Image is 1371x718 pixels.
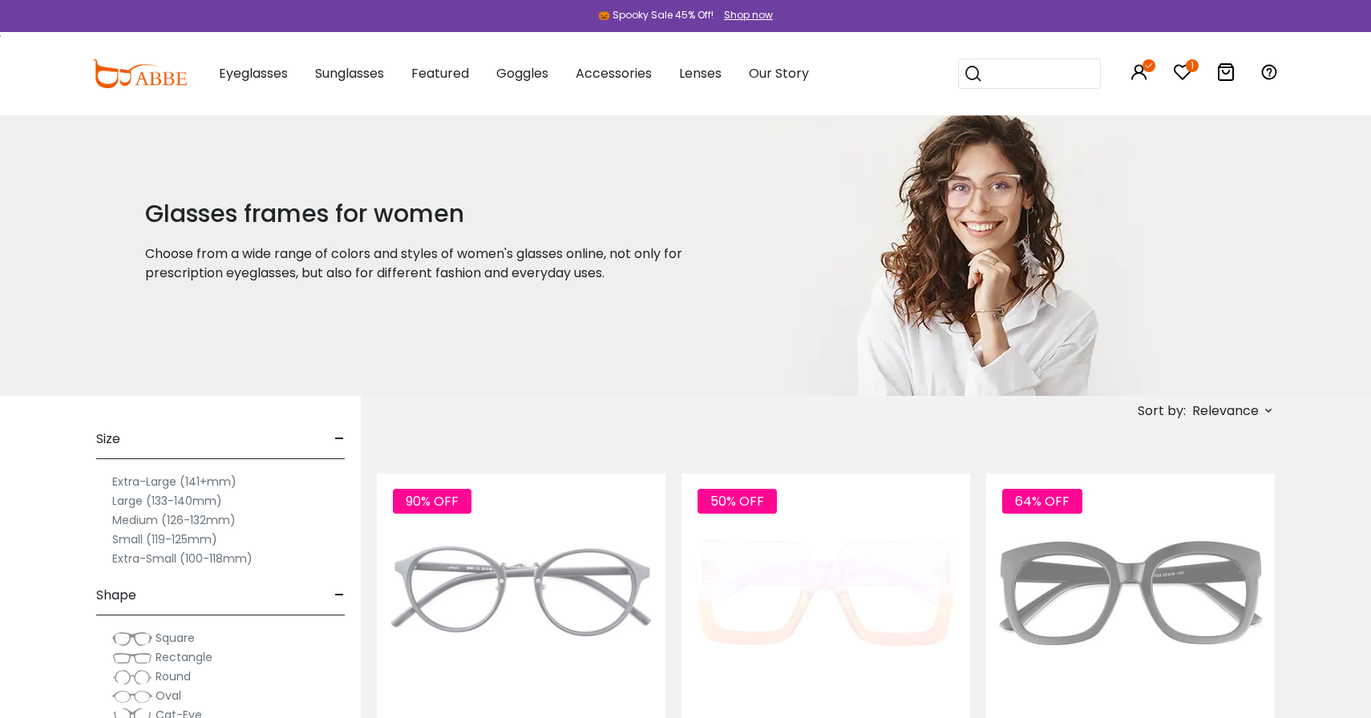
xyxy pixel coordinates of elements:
span: Relevance [1192,397,1259,426]
span: Lenses [679,64,722,83]
span: Size [96,420,120,458]
h1: Glasses frames for women [145,200,729,228]
span: Featured [411,64,469,83]
p: Choose from a wide range of colors and styles of women's glasses online, not only for prescriptio... [145,244,729,283]
label: Extra-Small (100-118mm) [112,549,253,568]
label: Small (119-125mm) [112,530,217,549]
span: Our Story [749,64,809,83]
img: Purple Spark - Plastic ,Universal Bridge Fit [681,474,970,714]
label: Large (133-140mm) [112,491,222,510]
span: Sort by: [1138,401,1186,420]
img: abbeglasses.com [92,59,187,88]
div: Shop now [724,8,773,22]
i: 1 [1186,59,1199,72]
span: Square [156,630,195,646]
span: Round [156,668,191,684]
span: Goggles [496,64,548,83]
img: Matte-black Youngitive - Plastic ,Adjust Nose Pads [377,474,665,714]
label: Extra-Large (141+mm) [112,472,237,491]
img: Rectangle.png [112,650,152,666]
span: 50% OFF [698,489,777,514]
img: Round.png [112,669,152,685]
span: 64% OFF [1002,489,1082,514]
a: Shop now [716,8,773,22]
img: Oval.png [112,688,152,704]
span: - [334,576,345,615]
img: glasses frames for women [769,115,1176,396]
span: Shape [96,576,136,615]
a: 1 [1173,66,1192,84]
label: Medium (126-132mm) [112,510,236,530]
span: Eyeglasses [219,64,288,83]
span: Accessories [576,64,652,83]
div: 🎃 Spooky Sale 45% Off! [598,8,714,22]
img: Square.png [112,631,152,647]
img: Black Gala - Plastic ,Universal Bridge Fit [986,474,1275,714]
span: 90% OFF [393,489,471,514]
span: Sunglasses [315,64,384,83]
span: Rectangle [156,649,212,665]
span: - [334,420,345,458]
span: Oval [156,688,181,704]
